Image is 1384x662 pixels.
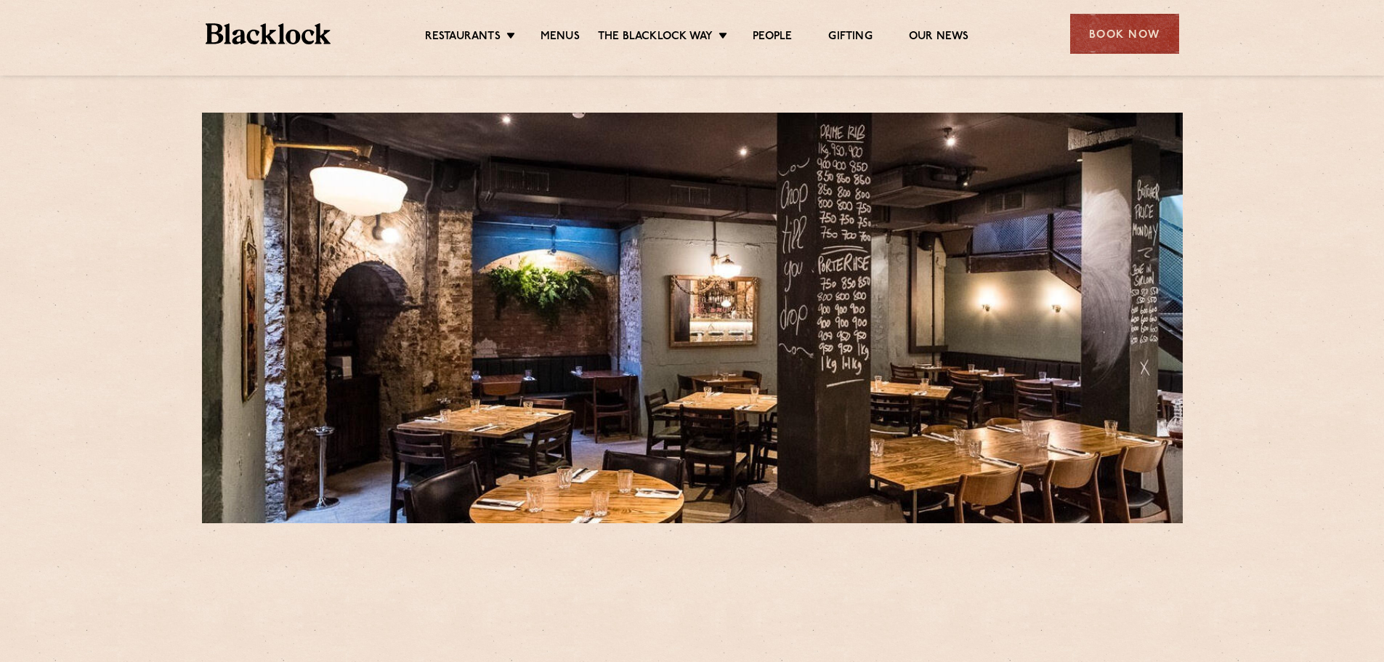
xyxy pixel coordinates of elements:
[206,23,331,44] img: BL_Textured_Logo-footer-cropped.svg
[425,30,501,46] a: Restaurants
[909,30,969,46] a: Our News
[753,30,792,46] a: People
[1070,14,1179,54] div: Book Now
[598,30,713,46] a: The Blacklock Way
[828,30,872,46] a: Gifting
[541,30,580,46] a: Menus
